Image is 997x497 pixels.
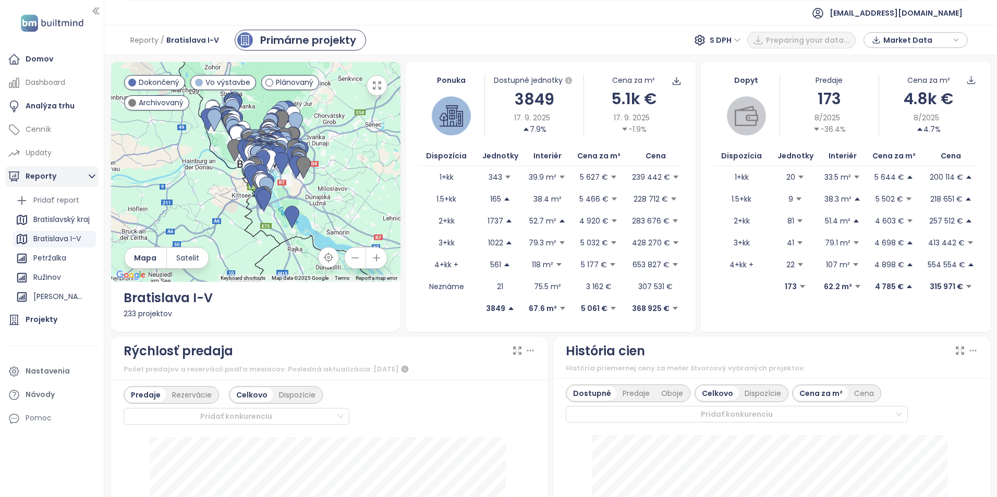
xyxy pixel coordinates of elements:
[747,32,856,48] button: Preparing your data...
[276,77,313,88] span: Plánovaný
[797,261,804,268] span: caret-down
[485,74,583,87] div: Dostupné jednotky
[786,171,795,183] p: 20
[906,217,914,225] span: caret-down
[610,305,617,312] span: caret-down
[638,281,673,292] p: 307 531 €
[5,166,99,187] button: Reporty
[611,195,618,203] span: caret-down
[529,237,556,249] p: 79.3 m²
[584,86,683,111] div: 5.1k €
[26,146,52,159] div: Updaty
[125,247,166,268] button: Mapa
[924,146,978,166] th: Cena
[5,309,99,330] a: Projekty
[879,86,978,111] div: 4.8k €
[830,1,963,26] span: [EMAIL_ADDRESS][DOMAIN_NAME]
[26,53,53,66] div: Domov
[713,74,780,86] div: Dopyt
[418,232,475,254] td: 3+kk
[124,341,233,361] div: Rýchlosť predaja
[655,386,689,401] div: Oboje
[876,193,903,205] p: 5 502 €
[26,76,65,89] div: Dashboard
[205,77,250,88] span: Vo výstavbe
[853,217,860,225] span: caret-up
[883,32,951,48] span: Market Data
[505,217,513,225] span: caret-up
[13,269,96,286] div: Ružinov
[713,188,770,210] td: 1.5+kk
[735,104,758,128] img: wallet
[770,146,821,166] th: Jednotky
[713,166,770,188] td: 1+kk
[567,386,617,401] div: Dostupné
[672,217,679,225] span: caret-down
[696,386,739,401] div: Celkovo
[26,100,75,113] div: Analýza trhu
[167,247,209,268] button: Satelit
[440,104,463,128] img: house
[786,259,795,270] p: 22
[799,283,806,290] span: caret-down
[166,388,217,402] div: Rezervácie
[26,388,55,401] div: Návody
[559,305,566,312] span: caret-down
[485,87,583,111] div: 3849
[418,188,475,210] td: 1.5+kk
[504,173,512,181] span: caret-down
[824,193,852,205] p: 38.3 m²
[929,215,963,227] p: 257 512 €
[864,146,923,166] th: Cena za m²
[825,215,850,227] p: 51.4 m²
[13,212,96,228] div: Bratislavský kraj
[558,239,566,246] span: caret-down
[794,386,848,401] div: Cena za m²
[672,173,679,181] span: caret-down
[569,146,628,166] th: Cena za m²
[928,237,965,249] p: 413 442 €
[13,231,96,247] div: Bratislava I-V
[532,259,553,270] p: 118 m²
[930,171,963,183] p: 200 114 €
[965,195,972,203] span: caret-up
[33,213,90,226] div: Bratislavský kraj
[874,171,904,183] p: 5 644 €
[5,49,99,70] a: Domov
[13,289,96,305] div: [PERSON_NAME]
[907,74,950,86] div: Cena za m²
[33,194,79,207] div: Pridať report
[813,126,820,133] span: caret-down
[5,361,99,382] a: Nastavenia
[514,112,550,123] span: 17. 9. 2025
[713,254,770,276] td: 4+kk +
[486,303,505,314] p: 3849
[914,112,939,123] span: 8/2025
[26,412,52,425] div: Pomoc
[787,237,794,249] p: 41
[824,171,851,183] p: 33.5 m²
[522,126,530,133] span: caret-up
[475,146,526,166] th: Jednotky
[632,171,670,183] p: 239 442 €
[821,146,864,166] th: Interiér
[634,193,668,205] p: 228 712 €
[875,215,904,227] p: 4 603 €
[489,171,502,183] p: 343
[529,215,556,227] p: 52.7 m²
[5,384,99,405] a: Návody
[134,252,156,264] span: Mapa
[672,261,679,268] span: caret-down
[906,239,914,246] span: caret-up
[967,239,974,246] span: caret-down
[26,123,51,136] div: Cenník
[272,275,329,281] span: Map data ©2025 Google
[13,250,96,267] div: Petržalka
[965,283,972,290] span: caret-down
[788,193,793,205] p: 9
[672,305,679,312] span: caret-down
[826,259,850,270] p: 107 m²
[633,259,670,270] p: 653 827 €
[617,386,655,401] div: Predaje
[418,210,475,232] td: 2+kk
